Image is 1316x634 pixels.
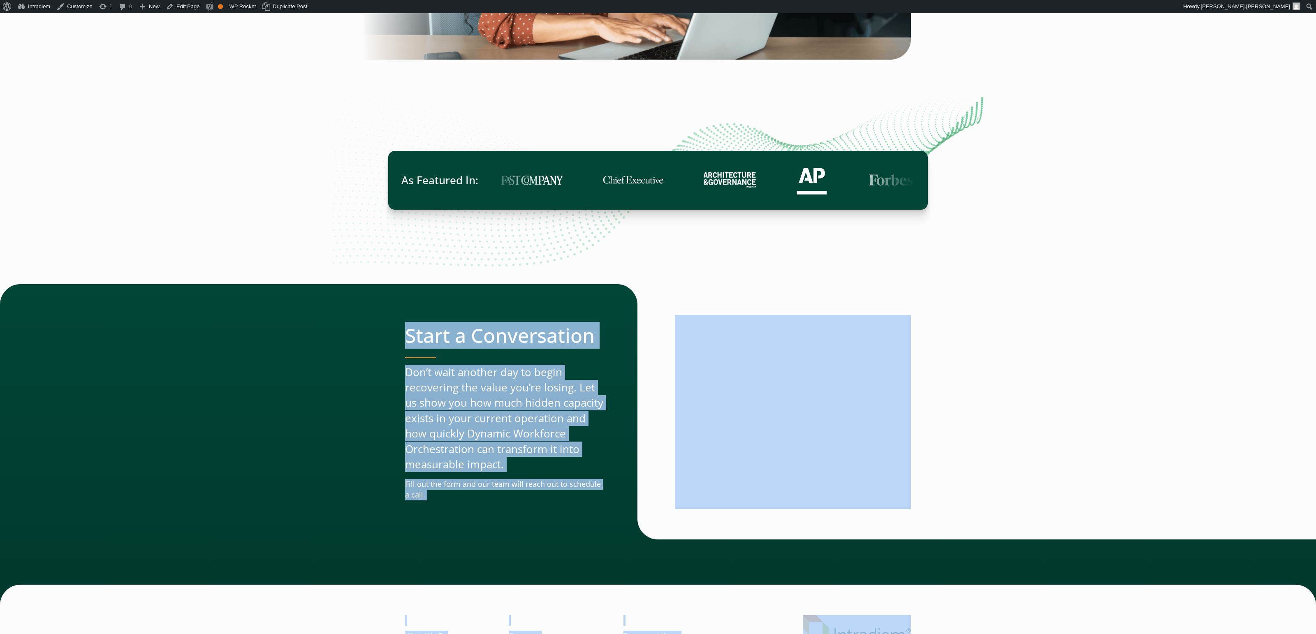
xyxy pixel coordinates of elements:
[1201,3,1290,9] span: [PERSON_NAME].[PERSON_NAME]
[405,365,605,472] p: Don’t wait another day to begin recovering the value you’re losing. Let us show you how much hidd...
[401,173,478,188] span: As Featured In:
[405,324,605,347] h2: Start a Conversation
[851,174,897,187] img: Contact Center Automation Forbes Logo
[687,172,739,188] img: Contact Center Automation Architecture Governance Logo
[405,479,605,500] p: Fill out the form and our team will reach out to schedule a call.
[586,176,647,185] img: Contact Center Automation Chief Executive Logo
[778,166,811,194] img: Contact Center Automation AP Logo
[218,4,223,9] div: OK
[675,315,911,507] iframe: Contact Form
[484,176,546,185] img: Contact Center Automation Fast Company Logo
